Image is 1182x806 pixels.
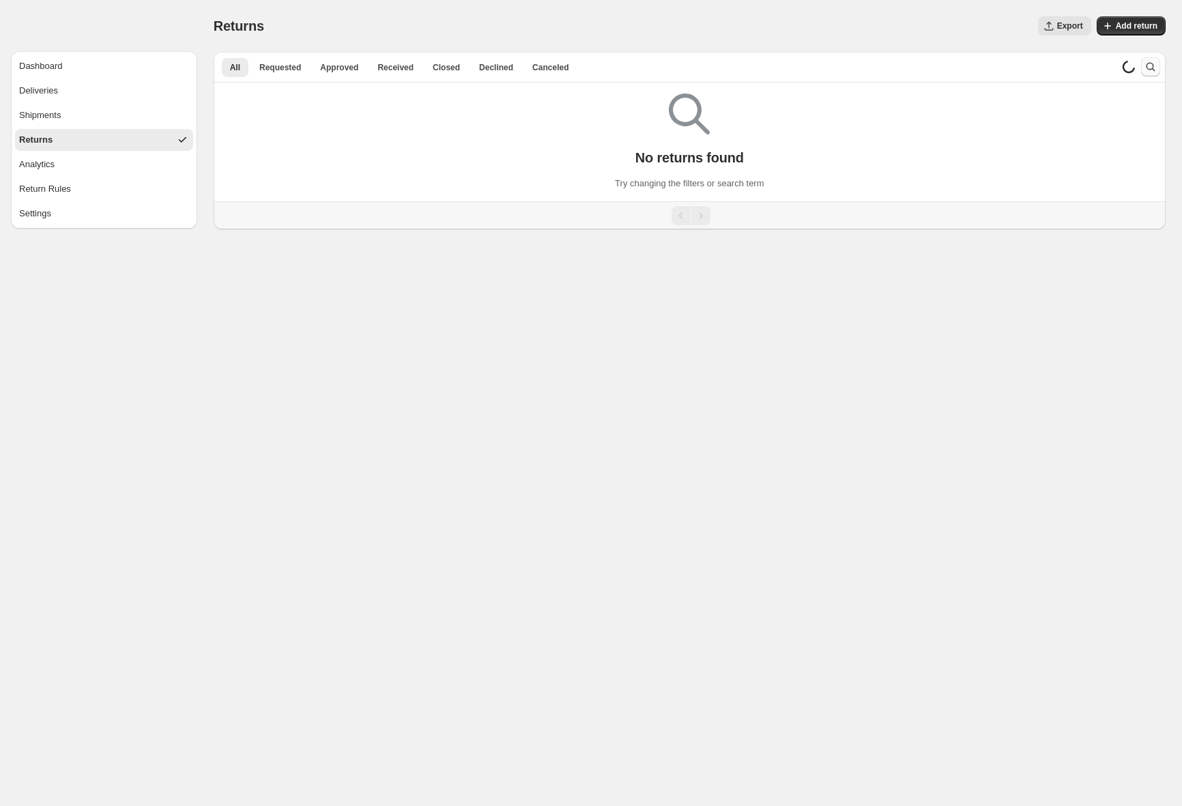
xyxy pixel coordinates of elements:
span: Declined [479,62,513,73]
button: Search and filter results [1141,57,1160,76]
button: Settings [15,203,193,225]
div: Analytics [19,158,55,171]
img: Empty search results [669,93,710,134]
button: Dashboard [15,55,193,77]
span: Returns [214,18,264,33]
div: Settings [19,207,51,220]
button: Export [1038,16,1091,35]
div: Returns [19,133,53,147]
button: Returns [15,129,193,151]
button: Deliveries [15,80,193,102]
span: Requested [259,62,301,73]
span: Received [377,62,414,73]
button: Shipments [15,104,193,126]
span: Approved [320,62,358,73]
div: Shipments [19,109,61,122]
div: Deliveries [19,84,58,98]
button: Return Rules [15,178,193,200]
p: Try changing the filters or search term [615,177,764,190]
span: Closed [433,62,460,73]
p: No returns found [635,149,744,166]
nav: Pagination [214,201,1166,229]
span: All [230,62,240,73]
span: Add return [1116,20,1157,31]
span: Export [1057,20,1083,31]
button: Add return [1097,16,1166,35]
span: Canceled [532,62,568,73]
button: Analytics [15,154,193,175]
div: Return Rules [19,182,71,196]
div: Dashboard [19,59,63,73]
